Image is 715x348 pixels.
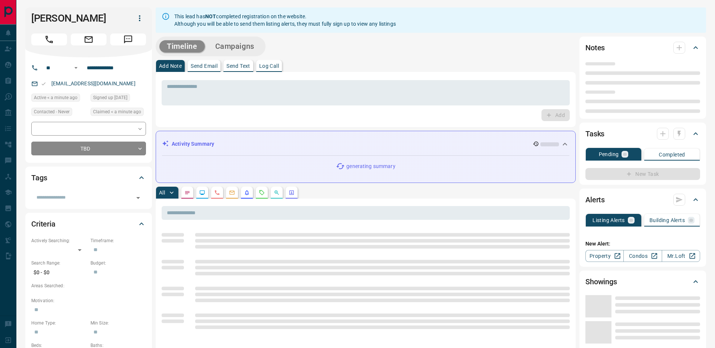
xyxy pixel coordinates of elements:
[662,250,700,262] a: Mr.Loft
[31,320,87,326] p: Home Type:
[90,260,146,266] p: Budget:
[51,80,136,86] a: [EMAIL_ADDRESS][DOMAIN_NAME]
[159,63,182,69] p: Add Note
[110,34,146,45] span: Message
[191,63,217,69] p: Send Email
[41,81,46,86] svg: Email Valid
[34,94,77,101] span: Active < a minute ago
[259,63,279,69] p: Log Call
[244,190,250,196] svg: Listing Alerts
[346,162,395,170] p: generating summary
[659,152,685,157] p: Completed
[90,108,146,118] div: Wed Oct 15 2025
[90,237,146,244] p: Timeframe:
[585,273,700,291] div: Showings
[71,34,107,45] span: Email
[585,39,700,57] div: Notes
[623,250,662,262] a: Condos
[31,12,122,24] h1: [PERSON_NAME]
[31,282,146,289] p: Areas Searched:
[90,94,146,104] div: Tue Feb 01 2022
[90,320,146,326] p: Min Size:
[229,190,235,196] svg: Emails
[274,190,280,196] svg: Opportunities
[585,125,700,143] div: Tasks
[199,190,205,196] svg: Lead Browsing Activity
[585,240,700,248] p: New Alert:
[585,250,624,262] a: Property
[159,190,165,195] p: All
[184,190,190,196] svg: Notes
[93,108,141,116] span: Claimed < a minute ago
[585,42,605,54] h2: Notes
[592,218,625,223] p: Listing Alerts
[585,194,605,206] h2: Alerts
[214,190,220,196] svg: Calls
[31,142,146,155] div: TBD
[31,297,146,304] p: Motivation:
[289,190,295,196] svg: Agent Actions
[585,276,617,288] h2: Showings
[226,63,250,69] p: Send Text
[31,172,47,184] h2: Tags
[162,137,569,151] div: Activity Summary
[133,193,143,203] button: Open
[159,40,205,53] button: Timeline
[93,94,127,101] span: Signed up [DATE]
[31,260,87,266] p: Search Range:
[31,169,146,187] div: Tags
[259,190,265,196] svg: Requests
[31,34,67,45] span: Call
[31,94,87,104] div: Wed Oct 15 2025
[585,128,604,140] h2: Tasks
[31,218,55,230] h2: Criteria
[172,140,214,148] p: Activity Summary
[71,63,80,72] button: Open
[205,13,216,19] strong: NOT
[585,191,700,209] div: Alerts
[34,108,70,116] span: Contacted - Never
[174,10,396,31] div: This lead has completed registration on the website. Although you will be able to send them listi...
[599,152,619,157] p: Pending
[649,218,685,223] p: Building Alerts
[31,215,146,233] div: Criteria
[31,266,87,279] p: $0 - $0
[31,237,87,244] p: Actively Searching:
[208,40,262,53] button: Campaigns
